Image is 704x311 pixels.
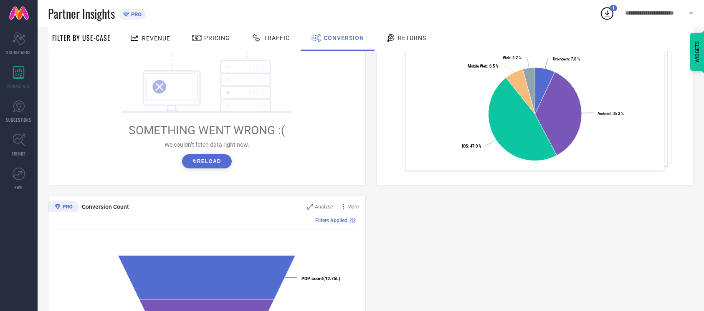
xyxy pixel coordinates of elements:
tspan: PDP count [301,276,323,281]
text: : 4.2 % [502,55,521,60]
span: Partner Insights [48,5,115,22]
span: PRO [129,11,142,18]
span: Filters Applied [316,218,348,223]
tspan: Unknown [553,57,569,61]
span: We couldn’t fetch data right now. [165,141,249,148]
tspan: Android [598,111,610,116]
text: (12.75L) [301,276,340,281]
span: Revenue [142,35,170,42]
span: Analyse [315,204,333,210]
span: Conversion [324,35,364,41]
span: WORKSPACE [8,83,30,89]
span: 1 [612,5,615,11]
span: | [358,218,359,223]
span: SOMETHING WENT WRONG :( [129,123,285,137]
span: Filter By Use-Case [52,33,111,43]
text: : 6.5 % [468,64,499,68]
span: Traffic [264,35,290,41]
span: SUGGESTIONS [6,117,32,123]
span: Conversion Count [82,203,129,210]
tspan: Web [502,55,510,60]
span: SCORECARDS [7,49,31,55]
span: TRENDS [12,150,26,157]
text: : 47.0 % [461,144,481,148]
div: Open download list [600,6,615,21]
div: Premium [48,201,79,214]
span: Returns [398,35,426,41]
tspan: Mobile Web [468,64,487,68]
tspan: IOS [461,144,468,148]
span: Pricing [204,35,230,41]
span: More [348,204,359,210]
text: : 35.3 % [598,111,624,116]
text: : 7.0 % [553,57,580,61]
svg: Zoom [307,204,313,210]
span: FWD [15,184,23,191]
button: ↻Reload [182,154,232,168]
